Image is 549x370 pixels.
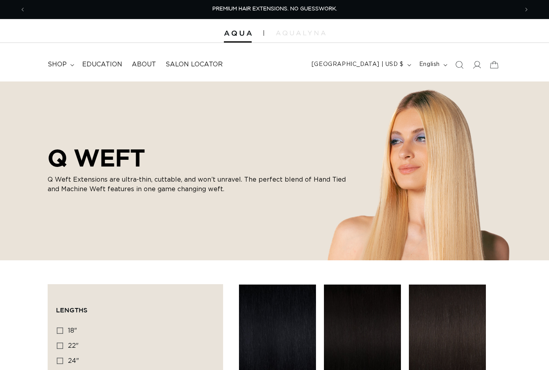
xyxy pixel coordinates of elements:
[48,144,349,172] h2: Q WEFT
[414,57,451,72] button: English
[419,60,440,69] span: English
[518,2,535,17] button: Next announcement
[48,175,349,194] p: Q Weft Extensions are ultra-thin, cuttable, and won’t unravel. The perfect blend of Hand Tied and...
[224,31,252,36] img: Aqua Hair Extensions
[451,56,468,74] summary: Search
[82,60,122,69] span: Education
[127,56,161,74] a: About
[14,2,31,17] button: Previous announcement
[77,56,127,74] a: Education
[43,56,77,74] summary: shop
[161,56,227,74] a: Salon Locator
[56,306,87,314] span: Lengths
[68,327,77,334] span: 18"
[307,57,414,72] button: [GEOGRAPHIC_DATA] | USD $
[68,343,79,349] span: 22"
[56,293,215,321] summary: Lengths (0 selected)
[48,60,67,69] span: shop
[212,6,337,12] span: PREMIUM HAIR EXTENSIONS. NO GUESSWORK.
[312,60,404,69] span: [GEOGRAPHIC_DATA] | USD $
[166,60,223,69] span: Salon Locator
[276,31,326,35] img: aqualyna.com
[68,358,79,364] span: 24"
[132,60,156,69] span: About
